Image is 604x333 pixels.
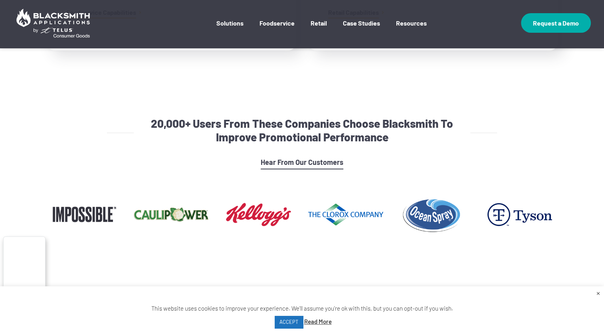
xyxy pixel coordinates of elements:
[261,156,343,169] a: Hear From Our Customers
[521,13,591,33] a: Request a Demo
[13,6,93,41] img: Blacksmith Applications by TELUS Consumer Goods
[482,189,557,240] img: logo-tyson-foods
[47,189,122,240] img: logo-impossible
[311,19,327,39] a: Retail
[259,19,295,39] a: Foodservice
[221,189,296,240] img: logo-kelloggs
[395,189,470,240] img: logo-ocean-spray
[275,316,303,328] a: ACCEPT
[134,189,209,240] img: caulipower-logo-300x200
[151,305,453,325] span: This website uses cookies to improve your experience. We'll assume you're ok with this, but you c...
[343,19,380,39] a: Case Studies
[308,189,383,240] img: clorox-logo-300x200
[304,316,332,327] a: Read More
[138,117,466,144] h4: 20,000+ Users From These Companies Choose Blacksmith To Improve Promotional Performance
[216,19,244,39] a: Solutions
[596,288,600,297] a: Close the cookie bar
[396,19,427,39] a: Resources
